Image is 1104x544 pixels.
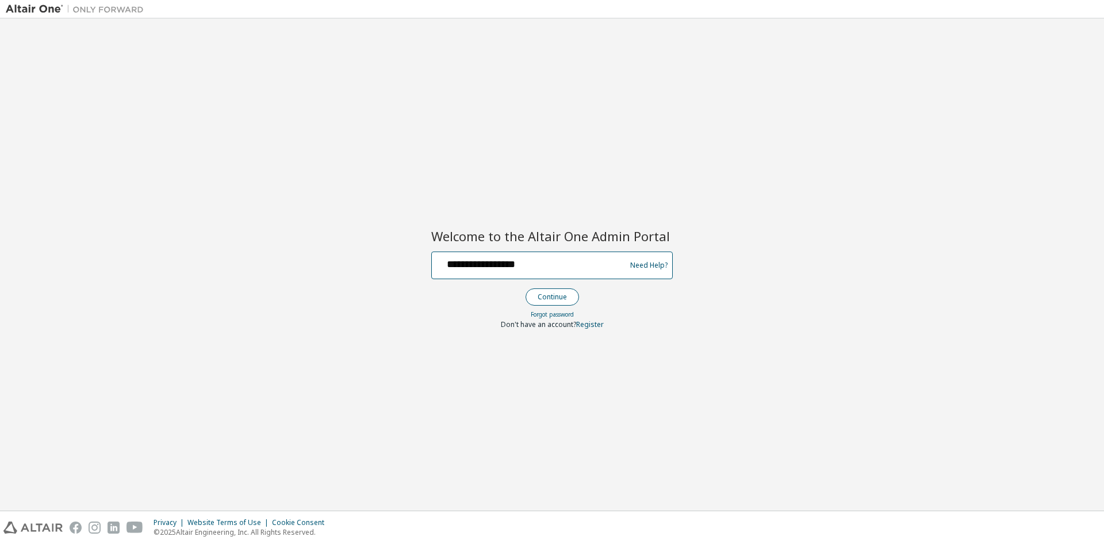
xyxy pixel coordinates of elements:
[501,319,576,329] span: Don't have an account?
[431,228,673,244] h2: Welcome to the Altair One Admin Portal
[187,518,272,527] div: Website Terms of Use
[531,310,574,318] a: Forgot password
[108,522,120,534] img: linkedin.svg
[526,288,579,306] button: Continue
[576,319,604,329] a: Register
[3,522,63,534] img: altair_logo.svg
[126,522,143,534] img: youtube.svg
[272,518,331,527] div: Cookie Consent
[89,522,101,534] img: instagram.svg
[70,522,82,534] img: facebook.svg
[154,527,331,537] p: © 2025 Altair Engineering, Inc. All Rights Reserved.
[154,518,187,527] div: Privacy
[6,3,149,15] img: Altair One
